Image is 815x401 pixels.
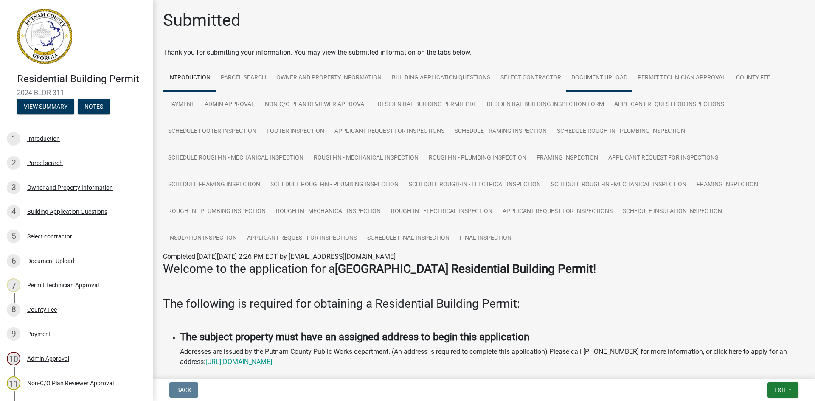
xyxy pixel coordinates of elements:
[632,64,731,92] a: Permit Technician Approval
[27,282,99,288] div: Permit Technician Approval
[27,258,74,264] div: Document Upload
[7,230,20,243] div: 5
[17,104,74,110] wm-modal-confirm: Summary
[163,118,261,145] a: Schedule Footer Inspection
[497,198,618,225] a: Applicant Request for Inspections
[7,278,20,292] div: 7
[482,91,609,118] a: Residential Building Inspection Form
[242,225,362,252] a: Applicant Request for Inspections
[455,225,517,252] a: Final Inspection
[531,145,603,172] a: Framing Inspection
[7,352,20,365] div: 10
[27,233,72,239] div: Select contractor
[17,99,74,114] button: View Summary
[566,64,632,92] a: Document Upload
[774,387,787,393] span: Exit
[7,156,20,170] div: 2
[404,171,546,199] a: Schedule Rough-in - Electrical Inspection
[609,91,729,118] a: Applicant Request for Inspections
[618,198,727,225] a: Schedule Insulation Inspection
[265,171,404,199] a: Schedule Rough-in - Plumbing Inspection
[163,48,805,58] div: Thank you for submitting your information. You may view the submitted information on the tabs below.
[27,307,57,313] div: County Fee
[7,181,20,194] div: 3
[205,358,272,366] a: [URL][DOMAIN_NAME]
[7,327,20,341] div: 9
[495,64,566,92] a: Select contractor
[7,254,20,268] div: 6
[731,64,776,92] a: County Fee
[546,171,691,199] a: Schedule Rough-in - Mechanical Inspection
[163,252,396,261] span: Completed [DATE][DATE] 2:26 PM EDT by [EMAIL_ADDRESS][DOMAIN_NAME]
[767,382,798,398] button: Exit
[200,91,260,118] a: Admin Approval
[27,136,60,142] div: Introduction
[169,382,198,398] button: Back
[7,132,20,146] div: 1
[27,380,114,386] div: Non-C/O Plan Reviewer Approval
[27,209,107,215] div: Building Application Questions
[180,331,529,343] strong: The subject property must have an assigned address to begin this application
[387,64,495,92] a: Building Application Questions
[180,347,805,367] p: Addresses are issued by the Putnam County Public Works department. (An address is required to com...
[362,225,455,252] a: Schedule Final Inspection
[450,118,552,145] a: Schedule Framing Inspection
[7,303,20,317] div: 8
[163,262,805,276] h3: Welcome to the application for a
[335,262,596,276] strong: [GEOGRAPHIC_DATA] Residential Building Permit!
[329,118,450,145] a: Applicant Request for Inspections
[309,145,424,172] a: Rough-in - Mechanical Inspection
[27,185,113,191] div: Owner and Property Information
[163,91,200,118] a: Payment
[27,160,63,166] div: Parcel search
[163,225,242,252] a: Insulation Inspection
[163,171,265,199] a: Schedule Framing Inspection
[17,9,72,64] img: Putnam County, Georgia
[163,10,241,31] h1: Submitted
[271,198,386,225] a: Rough-in - Mechanical Inspection
[163,64,216,92] a: Introduction
[163,198,271,225] a: Rough-in - Plumbing Inspection
[78,104,110,110] wm-modal-confirm: Notes
[260,91,373,118] a: Non-C/O Plan Reviewer Approval
[261,118,329,145] a: Footer Inspection
[424,145,531,172] a: Rough-in - Plumbing Inspection
[163,145,309,172] a: Schedule Rough-in - Mechanical Inspection
[271,64,387,92] a: Owner and Property Information
[603,145,723,172] a: Applicant Request for Inspections
[691,171,763,199] a: Framing Inspection
[7,376,20,390] div: 11
[176,387,191,393] span: Back
[27,356,69,362] div: Admin Approval
[552,118,690,145] a: Schedule Rough-in - Plumbing Inspection
[373,91,482,118] a: Residential Building Permit PDF
[163,297,805,311] h3: The following is required for obtaining a Residential Building Permit:
[27,331,51,337] div: Payment
[78,99,110,114] button: Notes
[386,198,497,225] a: Rough-in - Electrical Inspection
[216,64,271,92] a: Parcel search
[7,205,20,219] div: 4
[17,73,146,85] h4: Residential Building Permit
[17,89,136,97] span: 2024-BLDR-311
